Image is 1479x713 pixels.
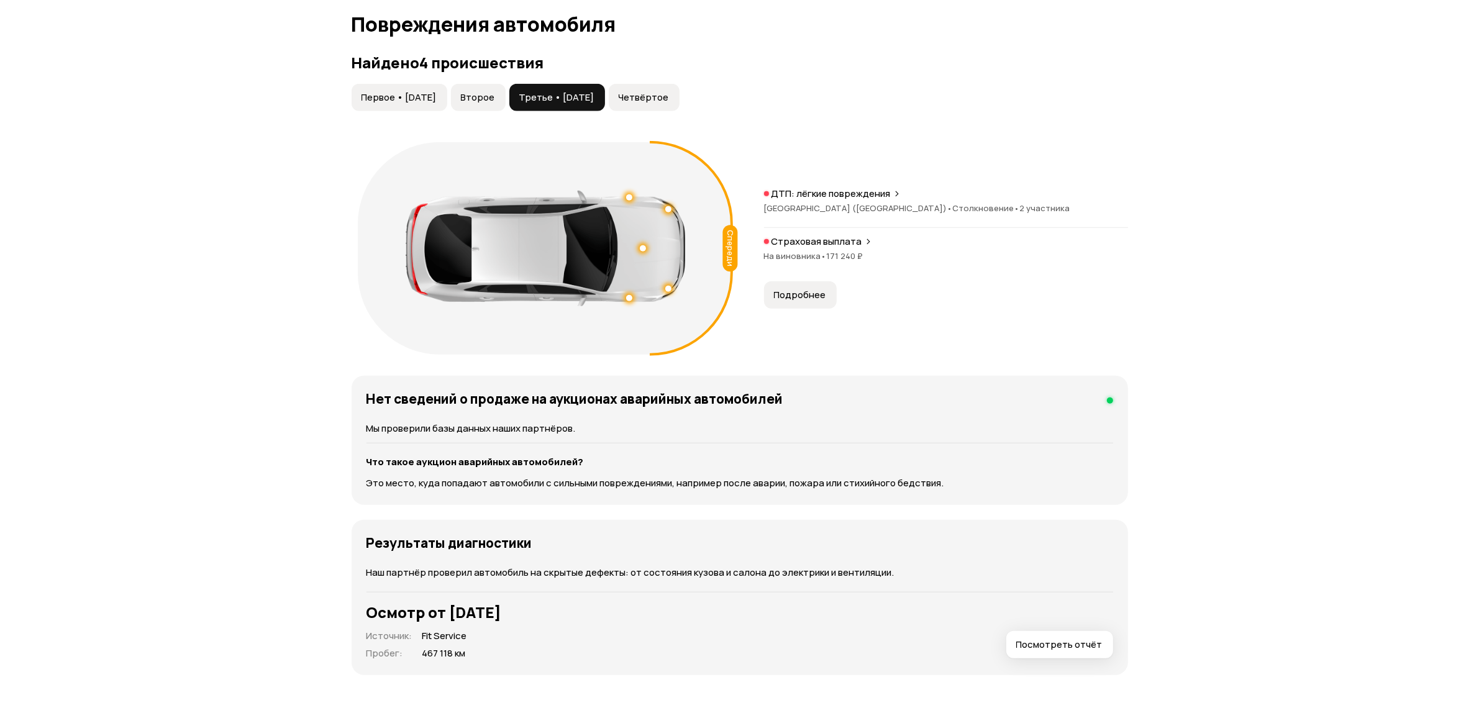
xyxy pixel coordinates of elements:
[366,455,584,468] strong: Что такое аукцион аварийных автомобилей?
[1020,202,1070,214] span: 2 участника
[821,250,827,261] span: •
[1014,202,1020,214] span: •
[422,647,467,660] span: 467 118 км
[1006,631,1113,658] button: Посмотреть отчёт
[774,289,826,301] span: Подробнее
[366,566,1113,579] p: Наш партнёр проверил автомобиль на скрытые дефекты: от состояния кузова и салона до электрики и в...
[366,647,403,660] span: Пробег :
[366,535,532,551] h4: Результаты диагностики
[366,604,1113,621] h3: Осмотр от [DATE]
[352,84,447,111] button: Первое • [DATE]
[827,250,863,261] span: 171 240 ₽
[362,91,437,104] span: Первое • [DATE]
[609,84,680,111] button: Четвёртое
[366,476,1113,490] p: Это место, куда попадают автомобили с сильными повреждениями, например после аварии, пожара или с...
[771,235,862,248] p: Страховая выплата
[1016,638,1103,651] span: Посмотреть отчёт
[451,84,506,111] button: Второе
[722,225,737,271] div: Спереди
[422,630,467,643] span: Fit Service
[764,250,827,261] span: На виновника
[764,202,953,214] span: [GEOGRAPHIC_DATA] ([GEOGRAPHIC_DATA])
[366,629,412,642] span: Источник :
[764,281,837,309] button: Подробнее
[519,91,594,104] span: Третье • [DATE]
[509,84,605,111] button: Третье • [DATE]
[366,422,1113,435] p: Мы проверили базы данных наших партнёров.
[352,54,1128,71] h3: Найдено 4 происшествия
[953,202,1020,214] span: Столкновение
[947,202,953,214] span: •
[352,13,1128,35] h1: Повреждения автомобиля
[771,188,891,200] p: ДТП: лёгкие повреждения
[366,391,783,407] h4: Нет сведений о продаже на аукционах аварийных автомобилей
[461,91,495,104] span: Второе
[619,91,669,104] span: Четвёртое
